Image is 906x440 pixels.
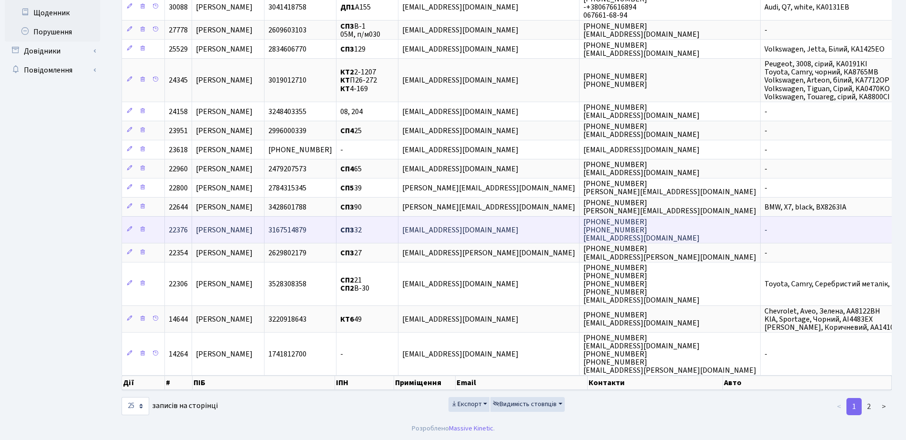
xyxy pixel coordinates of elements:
[340,225,354,235] b: СП3
[764,106,767,117] span: -
[5,22,100,42] a: Порушення
[340,275,369,293] span: 21 В-30
[493,399,557,409] span: Видимість стовпців
[402,279,519,289] span: [EMAIL_ADDRESS][DOMAIN_NAME]
[764,145,767,155] span: -
[268,2,306,12] span: 3041418758
[402,126,519,136] span: [EMAIL_ADDRESS][DOMAIN_NAME]
[340,84,350,94] b: КТ
[588,376,723,390] th: Контакти
[268,164,306,174] span: 2479207573
[165,376,193,390] th: #
[122,376,165,390] th: Дії
[268,145,332,155] span: [PHONE_NUMBER]
[340,164,362,174] span: 65
[169,248,188,258] span: 22354
[583,159,700,178] span: [PHONE_NUMBER] [EMAIL_ADDRESS][DOMAIN_NAME]
[583,262,700,305] span: [PHONE_NUMBER] [PHONE_NUMBER] [PHONE_NUMBER] [PHONE_NUMBER] [EMAIL_ADDRESS][DOMAIN_NAME]
[196,164,253,174] span: [PERSON_NAME]
[764,349,767,359] span: -
[335,376,394,390] th: ІПН
[764,164,767,174] span: -
[169,314,188,325] span: 14644
[583,178,756,197] span: [PHONE_NUMBER] [PERSON_NAME][EMAIL_ADDRESS][DOMAIN_NAME]
[861,398,876,415] a: 2
[340,248,354,258] b: СП3
[169,25,188,35] span: 27778
[394,376,456,390] th: Приміщення
[196,202,253,212] span: [PERSON_NAME]
[340,44,366,54] span: 129
[402,248,575,258] span: [EMAIL_ADDRESS][PERSON_NAME][DOMAIN_NAME]
[169,145,188,155] span: 23618
[196,314,253,325] span: [PERSON_NAME]
[402,314,519,325] span: [EMAIL_ADDRESS][DOMAIN_NAME]
[340,349,343,359] span: -
[340,21,354,31] b: СП3
[268,126,306,136] span: 2996000339
[449,423,493,433] a: Massive Kinetic
[583,198,756,216] span: [PHONE_NUMBER] [PERSON_NAME][EMAIL_ADDRESS][DOMAIN_NAME]
[169,164,188,174] span: 22960
[196,2,253,12] span: [PERSON_NAME]
[402,183,575,193] span: [PERSON_NAME][EMAIL_ADDRESS][DOMAIN_NAME]
[402,349,519,359] span: [EMAIL_ADDRESS][DOMAIN_NAME]
[268,25,306,35] span: 2609603103
[268,225,306,235] span: 3167514879
[268,183,306,193] span: 2784315345
[340,314,354,325] b: КТ6
[340,183,362,193] span: 39
[340,225,362,235] span: 32
[340,314,362,325] span: 49
[340,126,362,136] span: 25
[723,376,892,390] th: Авто
[196,349,253,359] span: [PERSON_NAME]
[122,397,218,415] label: записів на сторінці
[583,102,700,121] span: [PHONE_NUMBER] [EMAIL_ADDRESS][DOMAIN_NAME]
[456,376,588,390] th: Email
[402,164,519,174] span: [EMAIL_ADDRESS][DOMAIN_NAME]
[340,202,362,212] span: 90
[268,202,306,212] span: 3428601788
[764,44,885,54] span: Volkswagen, Jetta, Білий, КА1425ЕО
[122,397,149,415] select: записів на сторінці
[764,2,849,12] span: Audi, Q7, white, КА0131ЕВ
[196,183,253,193] span: [PERSON_NAME]
[402,106,519,117] span: [EMAIL_ADDRESS][DOMAIN_NAME]
[340,283,354,293] b: СП2
[583,21,700,40] span: [PHONE_NUMBER] [EMAIL_ADDRESS][DOMAIN_NAME]
[169,183,188,193] span: 22800
[340,67,354,77] b: КТ2
[764,25,767,35] span: -
[340,67,377,94] span: 2-1207 П26-272 4-169
[169,225,188,235] span: 22376
[169,202,188,212] span: 22644
[583,333,756,376] span: [PHONE_NUMBER] [EMAIL_ADDRESS][DOMAIN_NAME] [PHONE_NUMBER] [PHONE_NUMBER] [EMAIL_ADDRESS][PERSON_...
[196,225,253,235] span: [PERSON_NAME]
[268,44,306,54] span: 2834606770
[268,314,306,325] span: 3220918643
[764,183,767,193] span: -
[402,44,519,54] span: [EMAIL_ADDRESS][DOMAIN_NAME]
[268,248,306,258] span: 2629802179
[196,279,253,289] span: [PERSON_NAME]
[402,202,575,212] span: [PERSON_NAME][EMAIL_ADDRESS][DOMAIN_NAME]
[340,21,380,40] span: В-1 05М, п/м030
[846,398,862,415] a: 1
[764,306,903,333] span: Chevrolet, Aveo, Зелена, АА8122ВН KIA, Sportage, Чорний, АІ4483ЕХ [PERSON_NAME], Коричневий, АА14...
[340,202,354,212] b: СП3
[196,25,253,35] span: [PERSON_NAME]
[268,106,306,117] span: 3248403355
[583,310,700,328] span: [PHONE_NUMBER] [EMAIL_ADDRESS][DOMAIN_NAME]
[583,121,700,140] span: [PHONE_NUMBER] [EMAIL_ADDRESS][DOMAIN_NAME]
[340,248,362,258] span: 27
[169,106,188,117] span: 24158
[402,225,519,235] span: [EMAIL_ADDRESS][DOMAIN_NAME]
[402,145,519,155] span: [EMAIL_ADDRESS][DOMAIN_NAME]
[169,75,188,86] span: 24345
[340,183,354,193] b: СП5
[490,397,565,412] button: Видимість стовпців
[583,244,756,262] span: [PHONE_NUMBER] [EMAIL_ADDRESS][PERSON_NAME][DOMAIN_NAME]
[583,145,700,155] span: [EMAIL_ADDRESS][DOMAIN_NAME]
[5,61,100,80] a: Повідомлення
